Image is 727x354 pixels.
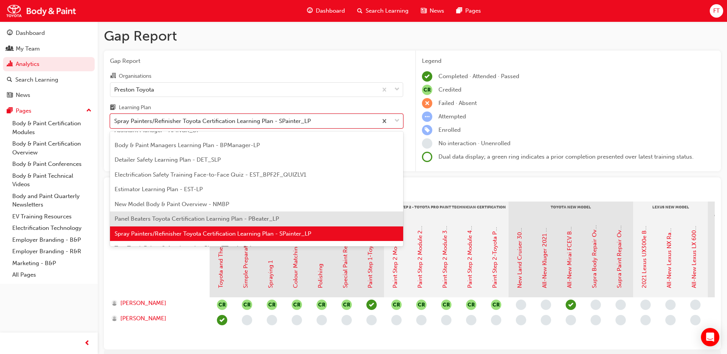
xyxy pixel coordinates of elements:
[441,192,448,288] a: Paint Step 2 Module 3-Plastic Repair
[217,315,227,325] span: learningRecordVerb_COMPLETE-icon
[242,300,252,310] span: null-icon
[366,7,409,15] span: Search Learning
[7,108,13,115] span: pages-icon
[9,234,95,246] a: Employer Branding - B&P
[114,117,311,126] div: Spray Painters/Refinisher Toyota Certification Learning Plan - SPainter_LP
[491,315,501,325] span: learningRecordVerb_NONE-icon
[438,73,519,80] span: Completed · Attended · Passed
[422,111,432,122] span: learningRecordVerb_ATTEMPT-icon
[357,6,363,16] span: search-icon
[430,7,444,15] span: News
[267,300,277,310] button: null-icon
[3,42,95,56] a: My Team
[394,116,400,126] span: down-icon
[3,57,95,71] a: Analytics
[591,315,601,325] span: learningRecordVerb_NONE-icon
[690,315,701,325] span: learningRecordVerb_NONE-icon
[16,91,30,100] div: News
[3,73,95,87] a: Search Learning
[366,300,377,310] span: learningRecordVerb_COMPLETE-icon
[115,201,229,208] span: New Model Body & Paint Overview - NMBP
[640,300,651,310] span: learningRecordVerb_NONE-icon
[491,164,498,288] a: Paint Step 2-Toyota Pro Paint Technician Exam
[690,300,701,310] span: learningRecordVerb_NONE-icon
[466,300,476,310] button: null-icon
[115,186,203,193] span: Estimator Learning Plan - EST-LP
[115,215,279,222] span: Panel Beaters Toyota Certification Learning Plan - PBeater_LP
[616,212,623,288] a: Supra Paint Repair Overview
[710,4,723,18] button: FT
[438,126,461,133] span: Enrolled
[516,300,526,310] span: learningRecordVerb_NONE-icon
[112,299,202,308] a: [PERSON_NAME]
[701,328,719,346] div: Open Intercom Messenger
[438,153,694,160] span: Dual data display; a green ring indicates a prior completion presented over latest training status.
[242,315,252,325] span: learningRecordVerb_NONE-icon
[4,2,79,20] a: Trak
[9,269,95,281] a: All Pages
[394,85,400,95] span: down-icon
[416,315,427,325] span: learningRecordVerb_NONE-icon
[615,300,626,310] span: learningRecordVerb_NONE-icon
[3,25,95,104] button: DashboardMy TeamAnalyticsSearch LearningNews
[307,6,313,16] span: guage-icon
[633,202,708,221] div: Lexus New Model
[384,202,509,221] div: Paint Step 2 - Toyota Pro Paint Technician Certification
[110,105,116,111] span: learningplan-icon
[438,86,461,93] span: Credited
[421,6,427,16] span: news-icon
[9,118,95,138] a: Body & Paint Certification Modules
[566,315,576,325] span: learningRecordVerb_NONE-icon
[114,85,154,94] div: Preston Toyota
[16,107,31,115] div: Pages
[422,57,715,66] div: Legend
[292,239,299,288] a: Colour Matching 1
[112,314,202,323] a: [PERSON_NAME]
[713,7,720,15] span: FT
[640,315,651,325] span: learningRecordVerb_NONE-icon
[450,3,487,19] a: pages-iconPages
[104,28,721,44] h1: Gap Report
[9,222,95,234] a: Electrification Technology
[665,300,676,310] span: learningRecordVerb_NONE-icon
[3,104,95,118] button: Pages
[422,71,432,82] span: learningRecordVerb_COMPLETE-icon
[292,300,302,310] button: null-icon
[267,261,274,288] a: Spraying 1
[422,125,432,135] span: learningRecordVerb_ENROLL-icon
[566,300,576,310] span: learningRecordVerb_COMPLETE-icon
[516,315,526,325] span: learningRecordVerb_NONE-icon
[120,299,166,308] span: [PERSON_NAME]
[391,300,402,310] button: null-icon
[641,167,648,288] a: 2021 Lexus UX300e Body and Paint Overview
[119,72,151,80] div: Organisations
[591,212,598,288] a: Supra Body Repair Overview
[509,202,633,221] div: Toyota New Model
[301,3,351,19] a: guage-iconDashboard
[465,7,481,15] span: Pages
[3,88,95,102] a: News
[119,104,151,111] div: Learning Plan
[217,300,227,310] span: null-icon
[438,100,477,107] span: Failed · Absent
[416,300,427,310] button: null-icon
[422,85,432,95] span: null-icon
[351,3,415,19] a: search-iconSearch Learning
[441,300,451,310] button: null-icon
[7,61,13,68] span: chart-icon
[7,46,13,52] span: people-icon
[316,7,345,15] span: Dashboard
[16,44,40,53] div: My Team
[9,246,95,257] a: Employer Branding - R&R
[110,73,116,80] span: organisation-icon
[541,300,551,310] span: learningRecordVerb_NONE-icon
[7,77,12,84] span: search-icon
[341,300,352,310] button: null-icon
[9,190,95,211] a: Body and Paint Quarterly Newsletters
[317,300,327,310] button: null-icon
[317,264,324,288] a: Polishing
